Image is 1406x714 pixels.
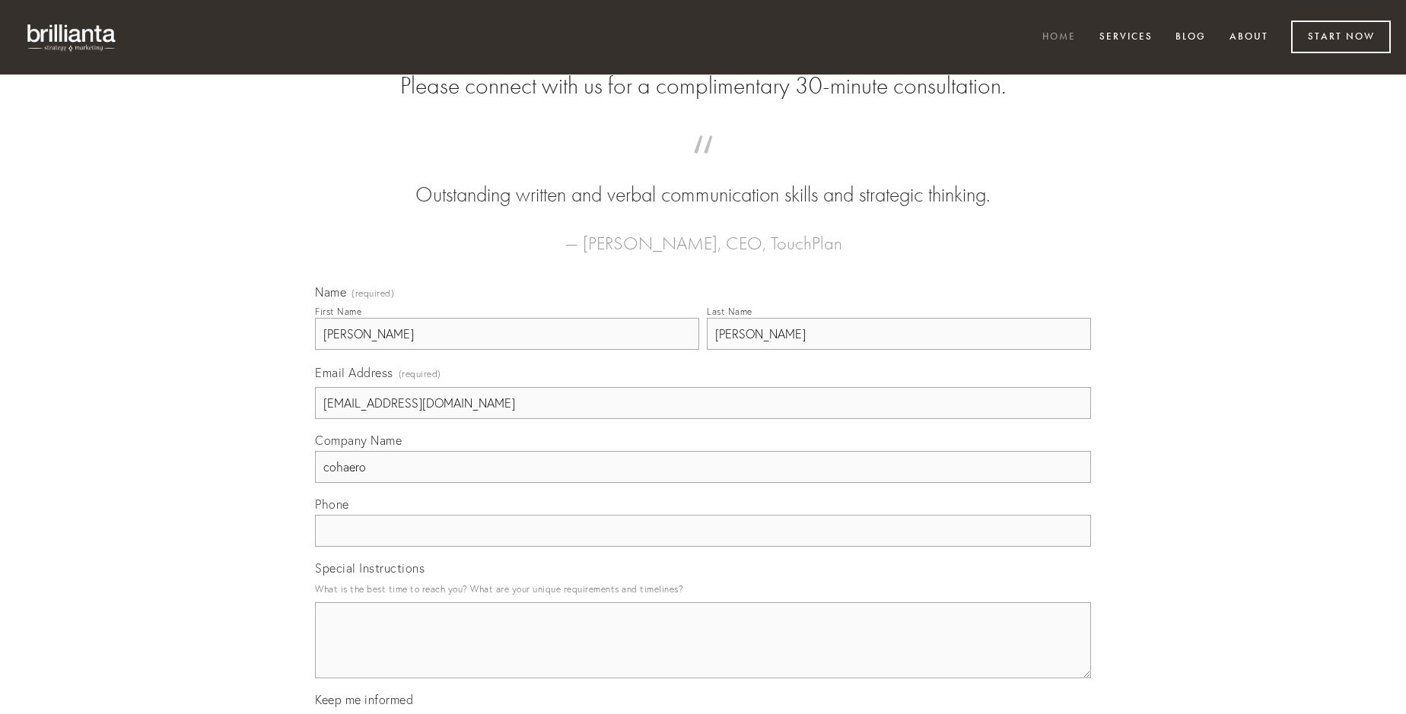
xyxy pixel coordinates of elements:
[339,210,1067,259] figcaption: — [PERSON_NAME], CEO, TouchPlan
[399,363,441,384] span: (required)
[315,497,349,512] span: Phone
[315,692,413,707] span: Keep me informed
[1220,25,1278,50] a: About
[315,365,393,380] span: Email Address
[315,560,425,576] span: Special Instructions
[351,289,394,298] span: (required)
[315,306,361,317] div: First Name
[1089,25,1163,50] a: Services
[315,71,1091,100] h2: Please connect with us for a complimentary 30-minute consultation.
[315,433,402,448] span: Company Name
[315,579,1091,599] p: What is the best time to reach you? What are your unique requirements and timelines?
[1291,21,1391,53] a: Start Now
[339,151,1067,180] span: “
[339,151,1067,210] blockquote: Outstanding written and verbal communication skills and strategic thinking.
[1166,25,1216,50] a: Blog
[707,306,752,317] div: Last Name
[15,15,129,59] img: brillianta - research, strategy, marketing
[315,284,346,300] span: Name
[1032,25,1086,50] a: Home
